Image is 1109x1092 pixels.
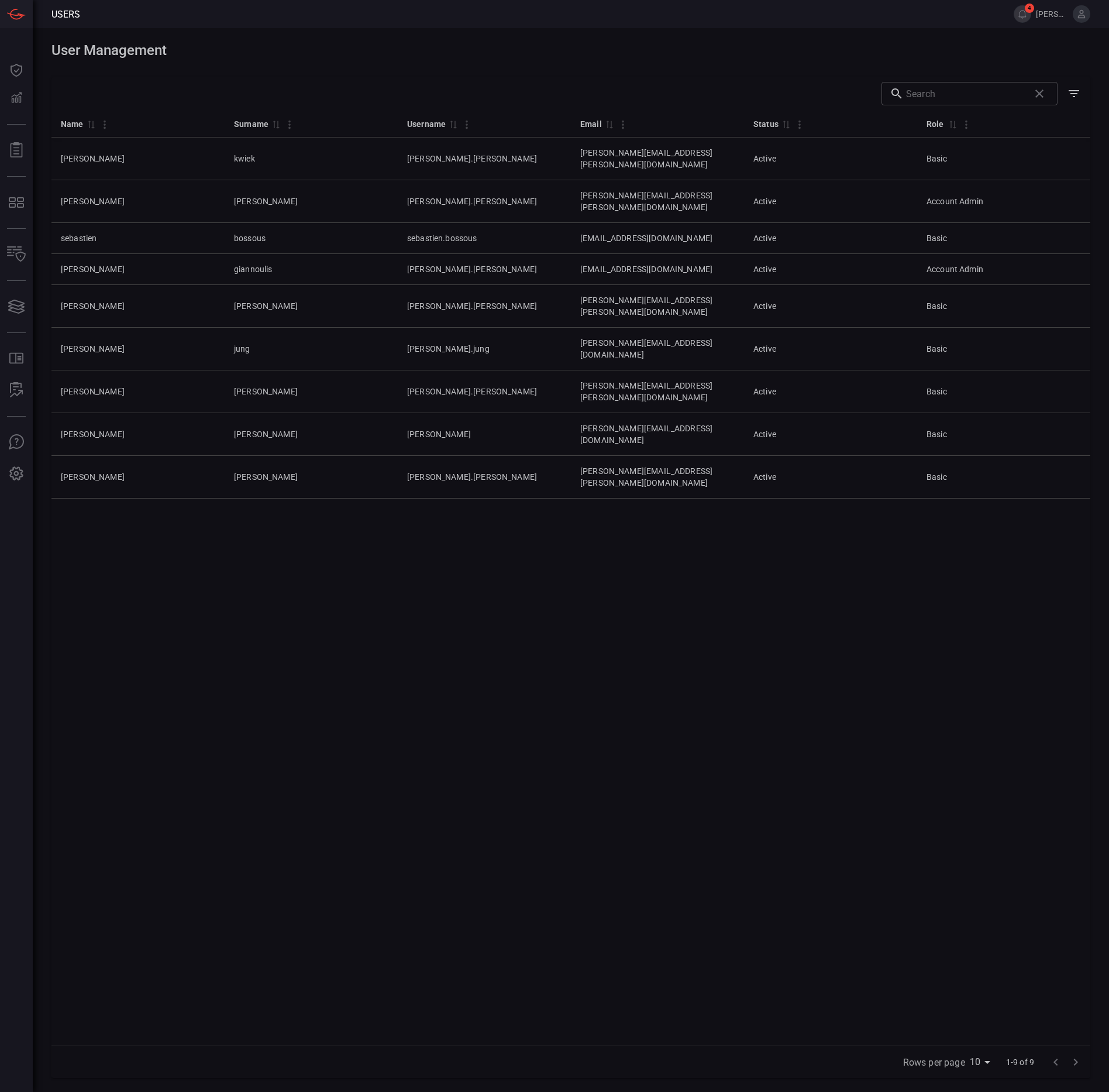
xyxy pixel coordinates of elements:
[2,241,30,269] button: Inventory
[225,138,398,180] td: kwiek
[2,376,30,404] button: ALERT ANALYSIS
[571,370,744,413] td: [PERSON_NAME][EMAIL_ADDRESS][PERSON_NAME][DOMAIN_NAME]
[2,56,30,84] button: Dashboard
[1046,1056,1066,1067] span: Go to previous page
[51,180,225,223] td: [PERSON_NAME]
[1001,1056,1039,1068] span: 1-9 of 9
[398,370,571,413] td: [PERSON_NAME].[PERSON_NAME]
[1036,9,1068,19] span: [PERSON_NAME].[PERSON_NAME]
[1062,82,1086,105] button: Show/Hide filters
[225,285,398,328] td: [PERSON_NAME]
[571,285,744,328] td: [PERSON_NAME][EMAIL_ADDRESS][PERSON_NAME][DOMAIN_NAME]
[225,223,398,254] td: bossous
[84,119,98,129] span: Sort by Name ascending
[2,84,30,112] button: Detections
[1029,84,1049,104] span: Clear search
[457,115,476,134] button: Column Actions
[61,117,84,131] div: Name
[2,428,30,456] button: Ask Us A Question
[744,223,917,254] td: Active
[1066,1056,1086,1067] span: Go to next page
[225,328,398,370] td: jung
[571,456,744,499] td: [PERSON_NAME][EMAIL_ADDRESS][PERSON_NAME][DOMAIN_NAME]
[51,254,225,285] td: [PERSON_NAME]
[51,223,225,254] td: sebastien
[903,1056,965,1069] label: Rows per page
[753,117,779,131] div: Status
[614,115,632,134] button: Column Actions
[917,413,1090,456] td: Basic
[602,119,616,129] span: Sort by Email ascending
[2,188,30,217] button: MITRE - Detection Posture
[51,456,225,499] td: [PERSON_NAME]
[268,119,283,129] span: Sort by Surname ascending
[917,254,1090,285] td: Account Admin
[2,460,30,488] button: Preferences
[398,413,571,456] td: [PERSON_NAME]
[225,413,398,456] td: [PERSON_NAME]
[225,254,398,285] td: giannoulis
[51,138,225,180] td: [PERSON_NAME]
[744,180,917,223] td: Active
[225,370,398,413] td: [PERSON_NAME]
[779,119,793,129] span: Sort by Status ascending
[744,413,917,456] td: Active
[917,456,1090,499] td: Basic
[2,345,30,373] button: Rule Catalog
[945,119,959,129] span: Sort by Role ascending
[446,119,460,129] span: Sort by Username ascending
[2,136,30,164] button: Reports
[398,223,571,254] td: sebastien.bossous
[917,180,1090,223] td: Account Admin
[1025,4,1034,13] span: 4
[225,456,398,499] td: [PERSON_NAME]
[51,42,1090,59] h1: User Management
[51,370,225,413] td: [PERSON_NAME]
[744,456,917,499] td: Active
[571,138,744,180] td: [PERSON_NAME][EMAIL_ADDRESS][PERSON_NAME][DOMAIN_NAME]
[280,115,299,134] button: Column Actions
[95,115,114,134] button: Column Actions
[571,254,744,285] td: [EMAIL_ADDRESS][DOMAIN_NAME]
[744,254,917,285] td: Active
[957,115,976,134] button: Column Actions
[744,328,917,370] td: Active
[51,9,80,20] span: Users
[580,117,602,131] div: Email
[51,285,225,328] td: [PERSON_NAME]
[398,180,571,223] td: [PERSON_NAME].[PERSON_NAME]
[398,456,571,499] td: [PERSON_NAME].[PERSON_NAME]
[917,328,1090,370] td: Basic
[398,138,571,180] td: [PERSON_NAME].[PERSON_NAME]
[571,413,744,456] td: [PERSON_NAME][EMAIL_ADDRESS][DOMAIN_NAME]
[744,285,917,328] td: Active
[927,117,945,131] div: Role
[744,138,917,180] td: Active
[398,254,571,285] td: [PERSON_NAME].[PERSON_NAME]
[398,285,571,328] td: [PERSON_NAME].[PERSON_NAME]
[970,1053,994,1072] div: Rows per page
[744,370,917,413] td: Active
[407,117,446,131] div: Username
[917,285,1090,328] td: Basic
[906,82,1025,105] input: Search
[571,328,744,370] td: [PERSON_NAME][EMAIL_ADDRESS][DOMAIN_NAME]
[790,115,809,134] button: Column Actions
[51,413,225,456] td: [PERSON_NAME]
[2,293,30,321] button: Cards
[51,328,225,370] td: [PERSON_NAME]
[917,138,1090,180] td: Basic
[917,370,1090,413] td: Basic
[571,223,744,254] td: [EMAIL_ADDRESS][DOMAIN_NAME]
[398,328,571,370] td: [PERSON_NAME].jung
[225,180,398,223] td: [PERSON_NAME]
[917,223,1090,254] td: Basic
[1014,5,1031,23] button: 4
[571,180,744,223] td: [PERSON_NAME][EMAIL_ADDRESS][PERSON_NAME][DOMAIN_NAME]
